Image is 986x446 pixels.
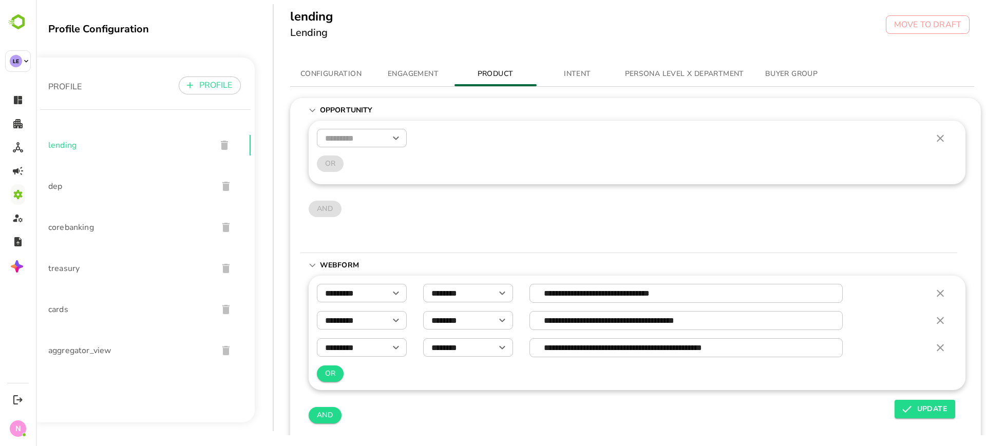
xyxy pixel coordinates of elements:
[425,68,495,81] span: PRODUCT
[459,340,473,355] button: Open
[12,180,174,192] span: dep
[589,68,708,81] span: PERSONA LEVEL X DEPARTMENT
[284,260,330,270] p: WebForm
[343,68,412,81] span: ENGAGEMENT
[12,262,174,275] span: treasury
[284,105,330,115] p: Opportunity
[143,76,205,94] button: PROFILE
[281,409,297,422] span: AND
[720,68,790,81] span: BUYER GROUP
[5,12,31,32] img: BambooboxLogoMark.f1c84d78b4c51b1a7b5f700c9845e183.svg
[507,68,577,81] span: INTENT
[254,25,297,41] h6: Lending
[4,125,215,166] div: lending
[4,166,215,207] div: dep
[4,330,215,371] div: aggregator_view
[4,289,215,330] div: cards
[12,22,219,36] div: Profile Configuration
[12,139,172,151] span: lending
[859,400,919,418] button: UPDATE
[353,340,367,355] button: Open
[260,68,330,81] span: CONFIGURATION
[850,15,934,34] button: MOVE TO DRAFT
[264,123,922,253] div: Opportunity
[10,55,22,67] div: LE
[264,253,922,278] div: WebForm
[459,313,473,327] button: Open
[459,286,473,300] button: Open
[273,407,306,423] button: AND
[264,98,922,123] div: Opportunity
[163,79,197,91] p: PROFILE
[4,207,215,248] div: corebanking
[281,365,308,382] button: OR
[11,393,25,406] button: Logout
[858,18,925,31] p: MOVE TO DRAFT
[12,303,174,316] span: cards
[12,221,174,234] span: corebanking
[353,131,367,145] button: Open
[12,81,46,93] p: PROFILE
[254,8,297,25] h5: lending
[353,286,367,300] button: Open
[10,420,26,437] div: N
[867,403,911,415] span: UPDATE
[12,344,174,357] span: aggregator_view
[254,62,939,86] div: simple tabs
[4,248,215,289] div: treasury
[289,367,300,380] span: OR
[353,313,367,327] button: Open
